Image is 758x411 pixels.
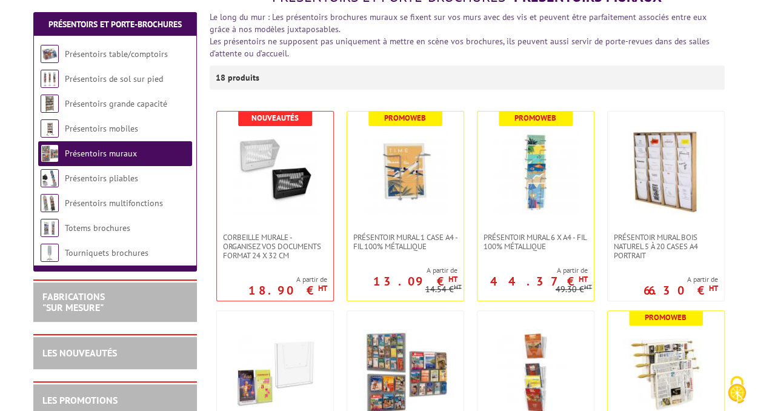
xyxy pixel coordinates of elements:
span: Présentoir mural 6 x A4 - Fil 100% métallique [484,233,588,251]
a: Présentoirs grande capacité [65,98,167,109]
sup: HT [318,283,327,293]
img: Présentoirs de sol sur pied [41,70,59,88]
b: Promoweb [645,312,687,322]
p: 66.30 € [643,287,718,294]
button: Cookies (fenêtre modale) [716,370,758,411]
b: Promoweb [384,113,426,123]
img: Corbeille Murale - Organisez vos documents format 24 x 32 cm [233,130,317,215]
a: Corbeille Murale - Organisez vos documents format 24 x 32 cm [217,233,333,260]
span: A partir de [643,275,718,284]
sup: HT [579,274,588,284]
img: Présentoir Mural Bois naturel 5 à 20 cases A4 Portrait [623,130,708,215]
p: 49.30 € [556,285,592,294]
a: Présentoir mural 1 case A4 - Fil 100% métallique [347,233,464,251]
img: Présentoir mural 6 x A4 - Fil 100% métallique [493,130,578,215]
a: Présentoirs et Porte-brochures [48,19,182,30]
img: Cookies (fenêtre modale) [722,375,752,405]
a: Tourniquets brochures [65,247,148,258]
a: Présentoirs table/comptoirs [65,48,168,59]
a: Totems brochures [65,222,130,233]
b: Nouveautés [251,113,299,123]
img: Présentoirs muraux [41,144,59,162]
img: Présentoirs grande capacité [41,95,59,113]
p: 13.09 € [373,278,457,285]
a: Présentoirs mobiles [65,123,138,134]
a: Présentoirs pliables [65,173,138,184]
sup: HT [448,274,457,284]
span: Présentoir mural 1 case A4 - Fil 100% métallique [353,233,457,251]
img: Présentoirs multifonctions [41,194,59,212]
span: A partir de [248,275,327,284]
font: Le long du mur : Les présentoirs brochures muraux se fixent sur vos murs avec des vis et peuvent ... [210,12,706,35]
sup: HT [454,282,462,291]
img: Totems brochures [41,219,59,237]
a: FABRICATIONS"Sur Mesure" [42,290,105,313]
img: Présentoirs pliables [41,169,59,187]
a: LES PROMOTIONS [42,394,118,406]
span: Corbeille Murale - Organisez vos documents format 24 x 32 cm [223,233,327,260]
p: 44.37 € [490,278,588,285]
span: Présentoir Mural Bois naturel 5 à 20 cases A4 Portrait [614,233,718,260]
a: LES NOUVEAUTÉS [42,347,117,359]
p: 18.90 € [248,287,327,294]
sup: HT [709,283,718,293]
a: Présentoirs multifonctions [65,198,163,209]
span: A partir de [477,266,588,275]
a: Présentoirs muraux [65,148,137,159]
p: 14.54 € [425,285,462,294]
a: Présentoir mural 6 x A4 - Fil 100% métallique [477,233,594,251]
sup: HT [584,282,592,291]
img: Présentoirs mobiles [41,119,59,138]
img: Tourniquets brochures [41,244,59,262]
span: A partir de [347,266,457,275]
img: Présentoirs table/comptoirs [41,45,59,63]
a: Présentoirs de sol sur pied [65,73,163,84]
p: 18 produits [216,65,261,90]
img: Présentoir mural 1 case A4 - Fil 100% métallique [363,130,448,215]
font: Les présentoirs ne supposent pas uniquement à mettre en scène vos brochures, ils peuvent aussi se... [210,36,710,59]
b: Promoweb [514,113,556,123]
a: Présentoir Mural Bois naturel 5 à 20 cases A4 Portrait [608,233,724,260]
